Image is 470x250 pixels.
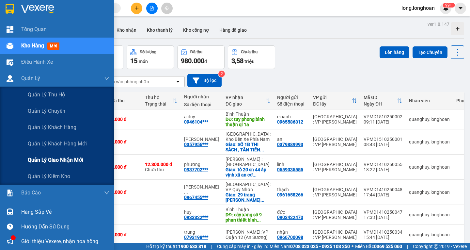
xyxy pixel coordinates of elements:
[226,229,271,240] div: [PERSON_NAME]: VP Quận 12 (An Sương)
[139,59,148,64] span: món
[277,229,306,235] div: nhận
[380,46,409,58] button: Lên hàng
[7,238,13,244] span: notification
[413,46,447,58] button: Tạo Chuyến
[7,208,13,215] img: warehouse-icon
[142,22,178,38] button: Kho thanh lý
[184,102,219,107] div: Số điện thoại
[7,59,13,66] img: warehouse-icon
[178,22,214,38] button: Kho công nợ
[313,187,357,197] div: [GEOGRAPHIC_DATA] : VP [PERSON_NAME]
[106,98,138,103] div: Chưa thu
[7,190,13,196] img: solution-icon
[184,229,219,235] div: trung
[28,172,70,180] span: Quản lý kiểm kho
[277,119,303,125] div: 0965586312
[244,59,255,64] span: triệu
[21,207,109,217] div: Hàng sắp về
[21,222,109,232] div: Hướng dẫn sử dụng
[364,142,402,147] div: 08:43 [DATE]
[7,42,13,49] img: warehouse-icon
[218,71,225,77] sup: 2
[226,95,265,100] div: VP nhận
[175,79,180,84] svg: open
[313,101,352,107] div: ĐC lấy
[131,3,142,14] button: plus
[6,4,14,14] img: logo-vxr
[364,215,402,220] div: 17:33 [DATE]
[28,156,83,164] span: Quản lý giao nhận mới
[149,6,154,10] span: file-add
[241,50,258,54] div: Chưa thu
[443,3,455,8] sup: 655
[458,5,463,11] span: caret-down
[434,244,438,249] span: copyright
[364,229,402,235] div: VPMD1410250034
[364,187,402,192] div: VPMD1410250048
[145,162,178,167] div: 12.300.000 đ
[409,190,450,195] div: quanghuy.longhoan
[214,22,252,38] button: Hàng đã giao
[177,45,225,69] button: Đã thu980.000đ
[409,212,450,217] div: quanghuy.longhoan
[178,244,206,249] strong: 1900 633 818
[455,3,466,14] button: caret-down
[364,162,402,167] div: VPMD1410250055
[277,187,306,192] div: thạch
[21,74,40,82] span: Quản Lý
[184,137,219,142] div: ANH HUY
[313,137,357,147] div: [GEOGRAPHIC_DATA] : VP [PERSON_NAME]
[290,244,350,249] strong: 0708 023 035 - 0935 103 250
[226,167,271,177] div: Giao: tổ 20 sn 44 ấp vịnh xã an cơ huyện châu thành tây ninh
[7,26,13,33] img: dashboard-icon
[277,137,306,142] div: an
[204,59,207,64] span: đ
[217,243,268,250] span: Cung cấp máy in - giấy in:
[364,192,402,197] div: 17:44 [DATE]
[28,123,76,131] span: Quản lý khách hàng
[211,243,212,250] span: |
[142,92,181,109] th: Toggle SortBy
[226,182,271,192] div: [GEOGRAPHIC_DATA]: VP Quy Nhơn
[364,235,402,240] div: 15:44 [DATE]
[140,50,156,54] div: Số lượng
[364,137,402,142] div: VPMD1510250001
[364,114,402,119] div: VPMD1510250002
[104,78,149,85] div: Chọn văn phòng nhận
[409,98,450,103] div: Nhân viên
[260,197,264,203] span: ...
[145,101,172,107] div: Trạng thái
[277,162,306,167] div: linh
[352,245,353,248] span: ⚪️
[21,42,44,49] span: Kho hàng
[146,3,158,14] button: file-add
[145,162,178,172] div: Chưa thu
[409,164,450,170] div: quanghuy.longhoan
[396,4,440,12] span: long.longhoan
[253,172,257,177] span: ...
[226,212,271,223] div: DĐ: cây xăng số 9 phan thiết bình thuận ql 1a
[184,184,219,195] div: Nguyễn Minh Tân
[313,162,357,172] div: [GEOGRAPHIC_DATA] : VP [PERSON_NAME]
[277,215,303,220] div: 0903422470
[270,243,350,250] span: Miền Nam
[28,140,87,148] span: Quản lý khách hàng mới
[130,57,137,65] span: 15
[106,190,138,195] div: 640.000 đ
[7,224,13,230] span: question-circle
[164,6,169,10] span: aim
[184,114,219,119] div: a duy
[7,75,13,82] img: warehouse-icon
[277,167,303,172] div: 0559035555
[146,243,206,250] span: Hỗ trợ kỹ thuật:
[360,92,406,109] th: Toggle SortBy
[277,192,303,197] div: 0961658266
[226,131,271,142] div: [GEOGRAPHIC_DATA]: Kho Bến Xe Phía Nam
[451,22,464,35] div: Tạo kho hàng mới
[364,101,397,107] div: Ngày ĐH
[145,95,172,100] div: Thu hộ
[21,189,41,197] span: Báo cáo
[222,92,274,109] th: Toggle SortBy
[226,192,271,203] div: Giao: 29 trạng quỳnh quang trung quy nhơn bình định
[104,190,109,195] span: down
